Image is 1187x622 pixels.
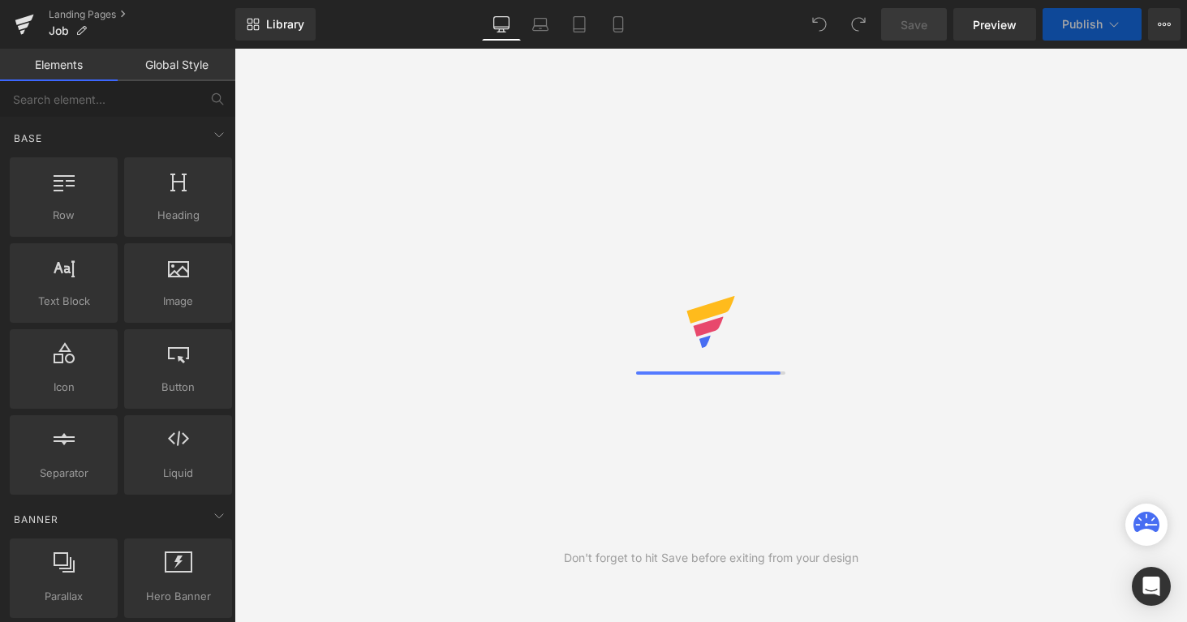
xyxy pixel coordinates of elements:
[15,465,113,482] span: Separator
[129,379,227,396] span: Button
[15,293,113,310] span: Text Block
[1132,567,1171,606] div: Open Intercom Messenger
[953,8,1036,41] a: Preview
[1062,18,1103,31] span: Publish
[803,8,836,41] button: Undo
[560,8,599,41] a: Tablet
[1043,8,1142,41] button: Publish
[12,131,44,146] span: Base
[15,207,113,224] span: Row
[129,588,227,605] span: Hero Banner
[129,465,227,482] span: Liquid
[1148,8,1181,41] button: More
[12,512,60,527] span: Banner
[521,8,560,41] a: Laptop
[973,16,1017,33] span: Preview
[118,49,235,81] a: Global Style
[266,17,304,32] span: Library
[901,16,927,33] span: Save
[482,8,521,41] a: Desktop
[49,8,235,21] a: Landing Pages
[49,24,69,37] span: Job
[15,588,113,605] span: Parallax
[129,293,227,310] span: Image
[599,8,638,41] a: Mobile
[129,207,227,224] span: Heading
[842,8,875,41] button: Redo
[15,379,113,396] span: Icon
[564,549,858,567] div: Don't forget to hit Save before exiting from your design
[235,8,316,41] a: New Library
